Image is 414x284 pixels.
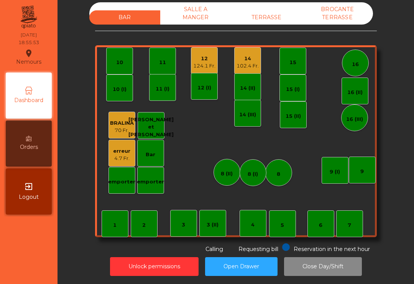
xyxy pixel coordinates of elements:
[159,59,166,66] div: 11
[116,59,123,66] div: 10
[330,168,340,176] div: 9 (I)
[19,193,39,201] span: Logout
[240,84,255,92] div: 14 (II)
[248,170,258,178] div: 8 (I)
[110,257,199,276] button: Unlock permissions
[113,147,130,155] div: erreur
[294,246,370,253] span: Reservation in the next hour
[193,55,215,63] div: 12
[237,62,259,70] div: 102.4 Fr.
[113,86,127,93] div: 10 (I)
[277,170,280,178] div: 8
[19,4,38,31] img: qpiato
[352,61,359,68] div: 16
[205,246,223,253] span: Calling
[21,31,37,38] div: [DATE]
[18,39,39,46] div: 18:55:53
[231,10,302,25] div: TERRASSE
[281,221,284,229] div: 5
[16,48,41,67] div: Nemours
[108,178,135,186] div: emporter
[146,151,155,159] div: Bar
[128,116,174,139] div: [PERSON_NAME] et [PERSON_NAME]
[110,119,134,127] div: BRALINA
[14,96,43,104] span: Dashboard
[24,182,33,191] i: exit_to_app
[238,246,278,253] span: Requesting bill
[346,116,363,123] div: 16 (III)
[20,143,38,151] span: Orders
[113,221,117,229] div: 1
[24,49,33,58] i: location_on
[110,127,134,134] div: 70 Fr.
[302,2,373,25] div: BROCANTE TERRASSE
[142,221,146,229] div: 2
[251,221,255,229] div: 4
[193,62,215,70] div: 124.1 Fr.
[348,221,351,229] div: 7
[89,10,160,25] div: BAR
[113,155,130,162] div: 4.7 Fr.
[237,55,259,63] div: 14
[286,86,300,93] div: 15 (I)
[360,168,364,175] div: 9
[239,111,256,119] div: 14 (III)
[347,89,363,96] div: 16 (II)
[137,178,164,186] div: emporter
[284,257,362,276] button: Close Day/Shift
[197,84,211,92] div: 12 (I)
[205,257,278,276] button: Open Drawer
[160,2,231,25] div: SALLE A MANGER
[156,85,169,93] div: 11 (I)
[207,221,219,229] div: 3 (II)
[319,221,322,229] div: 6
[182,221,185,229] div: 3
[289,59,296,66] div: 15
[286,112,301,120] div: 15 (II)
[221,170,233,178] div: 8 (II)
